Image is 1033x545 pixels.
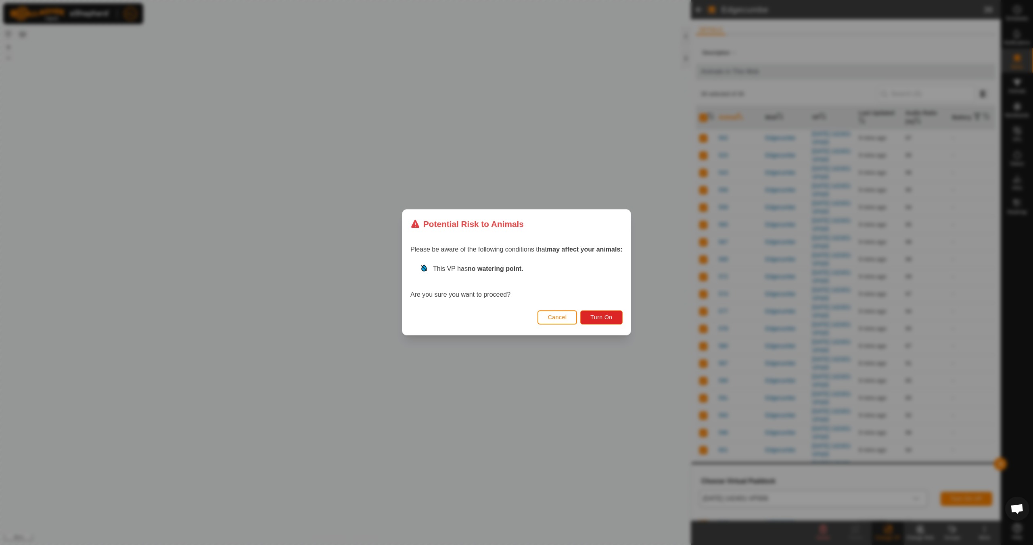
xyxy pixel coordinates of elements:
[581,310,623,325] button: Turn On
[410,264,623,300] div: Are you sure you want to proceed?
[548,314,567,321] span: Cancel
[468,266,523,272] strong: no watering point.
[410,218,524,230] div: Potential Risk to Animals
[547,246,623,253] strong: may affect your animals:
[1005,497,1029,521] a: Open chat
[537,310,577,325] button: Cancel
[591,314,613,321] span: Turn On
[433,266,523,272] span: This VP has
[410,246,623,253] span: Please be aware of the following conditions that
